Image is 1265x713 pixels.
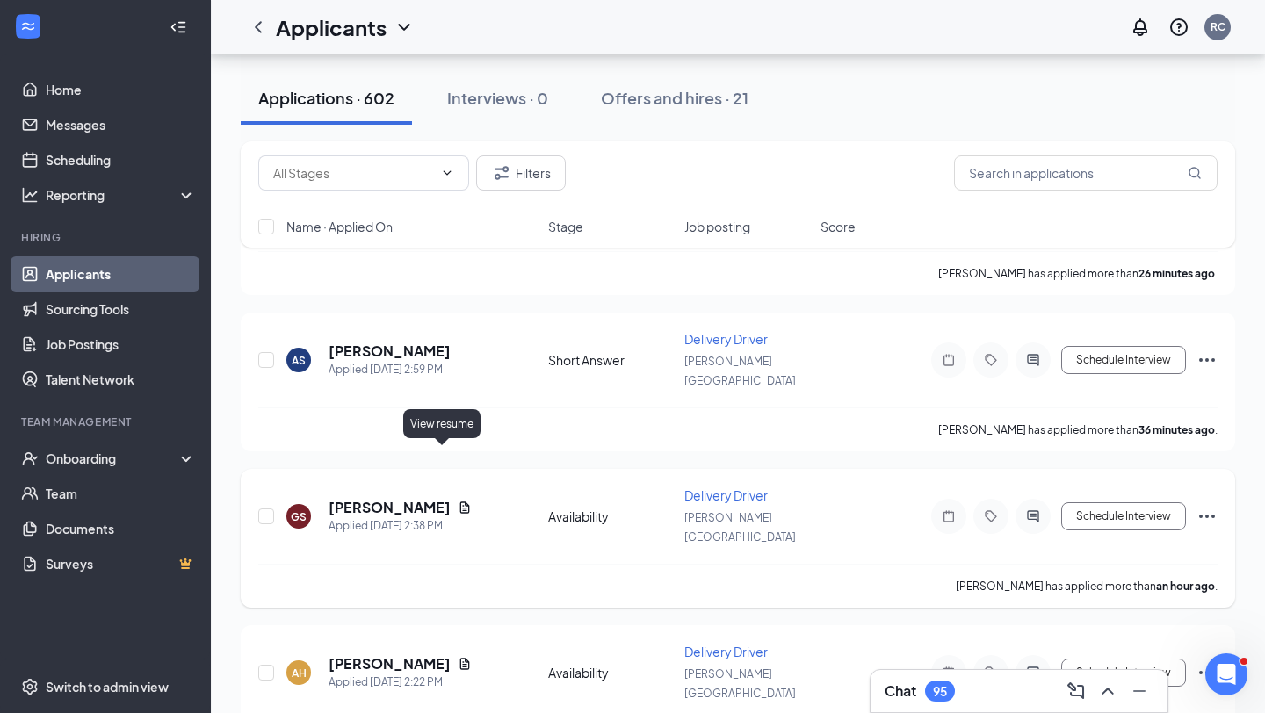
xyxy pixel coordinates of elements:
input: All Stages [273,163,433,183]
button: Schedule Interview [1061,502,1186,530]
svg: Notifications [1130,17,1151,38]
div: Applied [DATE] 2:59 PM [329,361,451,378]
span: Delivery Driver [684,644,768,659]
svg: ActiveChat [1023,353,1044,367]
a: SurveysCrown [46,546,196,581]
div: Availability [548,664,674,681]
span: [PERSON_NAME][GEOGRAPHIC_DATA] [684,511,796,544]
h1: Applicants [276,12,387,42]
button: Minimize [1125,677,1153,705]
div: Reporting [46,186,197,204]
svg: Ellipses [1196,506,1218,527]
iframe: Intercom live chat [1205,653,1247,695]
svg: Ellipses [1196,662,1218,683]
span: Job posting [684,218,750,235]
svg: ChevronUp [1097,681,1118,702]
a: Scheduling [46,142,196,177]
svg: MagnifyingGlass [1188,166,1202,180]
div: Hiring [21,230,192,245]
svg: ComposeMessage [1066,681,1087,702]
svg: Note [938,353,959,367]
svg: UserCheck [21,450,39,467]
div: View resume [403,409,481,438]
a: Home [46,72,196,107]
div: Applied [DATE] 2:38 PM [329,517,472,535]
button: ComposeMessage [1062,677,1090,705]
svg: Tag [980,666,1001,680]
b: 26 minutes ago [1138,267,1215,280]
span: Score [820,218,856,235]
svg: ActiveChat [1023,509,1044,523]
span: [PERSON_NAME][GEOGRAPHIC_DATA] [684,667,796,700]
b: an hour ago [1156,580,1215,593]
span: [PERSON_NAME][GEOGRAPHIC_DATA] [684,355,796,387]
p: [PERSON_NAME] has applied more than . [938,266,1218,281]
a: Applicants [46,256,196,292]
div: GS [291,509,307,524]
svg: Filter [491,162,512,184]
div: RC [1211,19,1225,34]
div: Short Answer [548,351,674,369]
div: Applied [DATE] 2:22 PM [329,673,472,691]
div: Switch to admin view [46,678,169,695]
svg: Settings [21,678,39,695]
h5: [PERSON_NAME] [329,654,451,673]
a: Team [46,476,196,511]
div: Team Management [21,414,192,429]
svg: Document [458,657,472,671]
h3: Chat [885,681,916,701]
span: Delivery Driver [684,331,768,347]
svg: ChevronDown [394,17,415,38]
svg: QuestionInfo [1168,17,1189,38]
span: Name · Applied On [286,218,393,235]
a: Documents [46,511,196,546]
svg: ActiveChat [1023,666,1044,680]
div: Offers and hires · 21 [601,87,748,109]
button: Schedule Interview [1061,659,1186,687]
button: Schedule Interview [1061,346,1186,374]
svg: Note [938,509,959,523]
svg: Analysis [21,186,39,204]
p: [PERSON_NAME] has applied more than . [956,579,1218,594]
a: Job Postings [46,327,196,362]
span: Stage [548,218,583,235]
svg: Collapse [170,18,187,36]
input: Search in applications [954,155,1218,191]
p: [PERSON_NAME] has applied more than . [938,422,1218,437]
div: Applications · 602 [258,87,394,109]
a: Sourcing Tools [46,292,196,327]
svg: Document [458,501,472,515]
a: Messages [46,107,196,142]
div: 95 [933,684,947,699]
svg: WorkstreamLogo [19,18,37,35]
svg: ChevronDown [440,166,454,180]
a: Talent Network [46,362,196,397]
div: Availability [548,508,674,525]
div: Interviews · 0 [447,87,548,109]
div: AH [292,666,307,681]
svg: Note [938,666,959,680]
svg: ChevronLeft [248,17,269,38]
span: Delivery Driver [684,487,768,503]
h5: [PERSON_NAME] [329,498,451,517]
div: AS [292,353,306,368]
svg: Tag [980,353,1001,367]
button: ChevronUp [1094,677,1122,705]
svg: Tag [980,509,1001,523]
button: Filter Filters [476,155,566,191]
h5: [PERSON_NAME] [329,342,451,361]
b: 36 minutes ago [1138,423,1215,436]
svg: Ellipses [1196,349,1218,371]
svg: Minimize [1129,681,1150,702]
div: Onboarding [46,450,181,467]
